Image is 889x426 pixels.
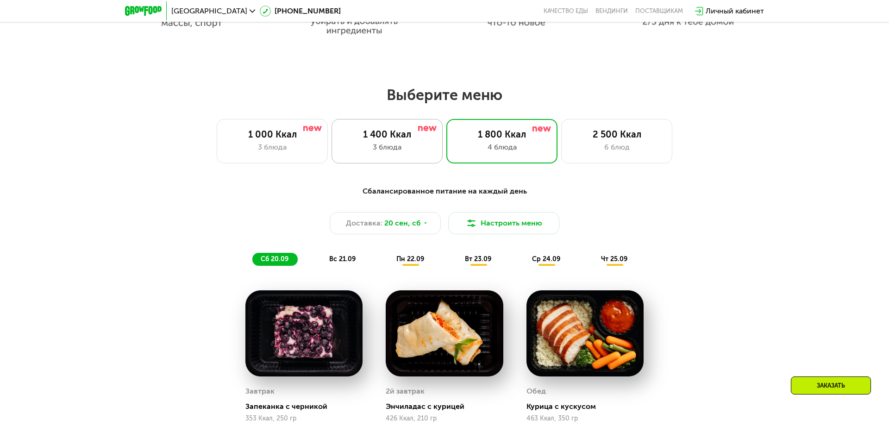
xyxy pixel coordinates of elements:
div: 2 500 Ккал [571,129,663,140]
div: Обед [526,384,546,398]
div: Энчиладас с курицей [386,402,510,411]
h2: Выберите меню [30,86,859,104]
div: 1 400 Ккал [341,129,433,140]
span: пн 22.09 [396,255,424,263]
div: 6 блюд [571,142,663,153]
span: Доставка: [346,218,382,229]
a: [PHONE_NUMBER] [260,6,341,17]
div: Завтрак [245,384,275,398]
a: Качество еды [544,7,588,15]
div: поставщикам [635,7,683,15]
div: 463 Ккал, 350 гр [526,415,644,422]
div: 4 блюда [456,142,548,153]
span: чт 25.09 [601,255,627,263]
div: 353 Ккал, 250 гр [245,415,363,422]
div: 1 800 Ккал [456,129,548,140]
div: 1 000 Ккал [226,129,318,140]
span: ср 24.09 [532,255,560,263]
span: сб 20.09 [261,255,288,263]
div: 426 Ккал, 210 гр [386,415,503,422]
div: Курица с кускусом [526,402,651,411]
button: Настроить меню [448,212,559,234]
div: Сбалансированное питание на каждый день [170,186,719,197]
div: 3 блюда [341,142,433,153]
div: 3 блюда [226,142,318,153]
span: 20 сен, сб [384,218,421,229]
span: вс 21.09 [329,255,356,263]
div: 2й завтрак [386,384,425,398]
span: [GEOGRAPHIC_DATA] [171,7,247,15]
div: Заказать [791,376,871,395]
a: Вендинги [595,7,628,15]
div: Запеканка с черникой [245,402,370,411]
span: вт 23.09 [465,255,491,263]
div: Личный кабинет [706,6,764,17]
